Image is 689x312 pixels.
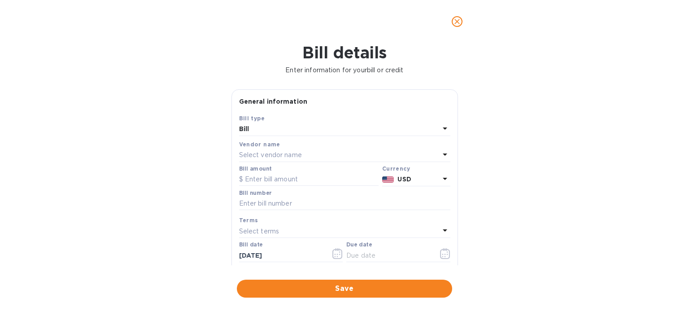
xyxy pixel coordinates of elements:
p: Enter information for your bill or credit [7,66,682,75]
b: Bill [239,125,249,132]
p: Select terms [239,227,279,236]
label: Bill number [239,190,271,196]
p: Select vendor name [239,150,302,160]
b: Currency [382,165,410,172]
b: General information [239,98,308,105]
label: Bill amount [239,166,271,171]
button: Save [237,280,452,298]
label: Bill date [239,242,263,248]
input: $ Enter bill amount [239,173,379,186]
h1: Bill details [7,43,682,62]
button: close [446,11,468,32]
b: USD [397,176,411,183]
b: Terms [239,217,258,224]
b: Vendor name [239,141,280,148]
label: Due date [346,242,372,248]
input: Due date [346,249,431,262]
img: USD [382,176,394,183]
b: Bill type [239,115,265,122]
input: Select date [239,249,324,262]
input: Enter bill number [239,197,450,211]
span: Save [244,283,445,294]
